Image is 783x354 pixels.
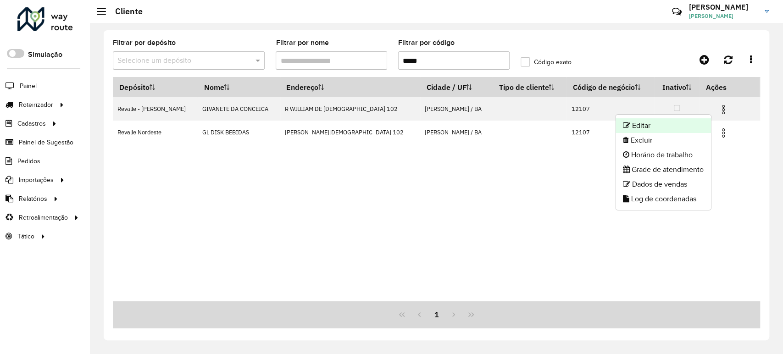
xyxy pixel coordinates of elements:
[667,2,687,22] a: Contato Rápido
[280,97,420,121] td: R WILLIAM DE [DEMOGRAPHIC_DATA] 102
[420,97,493,121] td: [PERSON_NAME] / BA
[616,177,711,192] li: Dados de vendas
[17,232,34,241] span: Tático
[113,37,176,48] label: Filtrar por depósito
[106,6,143,17] h2: Cliente
[689,3,758,11] h3: [PERSON_NAME]
[493,77,567,97] th: Tipo de cliente
[521,57,572,67] label: Código exato
[398,37,455,48] label: Filtrar por código
[566,121,654,144] td: 12107
[113,121,198,144] td: Revalle Nordeste
[17,119,46,128] span: Cadastros
[700,77,755,97] th: Ações
[19,175,54,185] span: Importações
[566,77,654,97] th: Código de negócio
[420,121,493,144] td: [PERSON_NAME] / BA
[198,121,280,144] td: GL DISK BEBIDAS
[280,77,420,97] th: Endereço
[616,133,711,148] li: Excluir
[17,156,40,166] span: Pedidos
[19,100,53,110] span: Roteirizador
[280,121,420,144] td: [PERSON_NAME][DEMOGRAPHIC_DATA] 102
[566,97,654,121] td: 12107
[689,12,758,20] span: [PERSON_NAME]
[616,162,711,177] li: Grade de atendimento
[19,213,68,222] span: Retroalimentação
[616,192,711,206] li: Log de coordenadas
[276,37,328,48] label: Filtrar por nome
[616,118,711,133] li: Editar
[428,306,445,323] button: 1
[19,138,73,147] span: Painel de Sugestão
[113,97,198,121] td: Revalle - [PERSON_NAME]
[654,77,700,97] th: Inativo
[198,77,280,97] th: Nome
[19,194,47,204] span: Relatórios
[420,77,493,97] th: Cidade / UF
[198,97,280,121] td: GIVANETE DA CONCEICA
[28,49,62,60] label: Simulação
[616,148,711,162] li: Horário de trabalho
[113,77,198,97] th: Depósito
[20,81,37,91] span: Painel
